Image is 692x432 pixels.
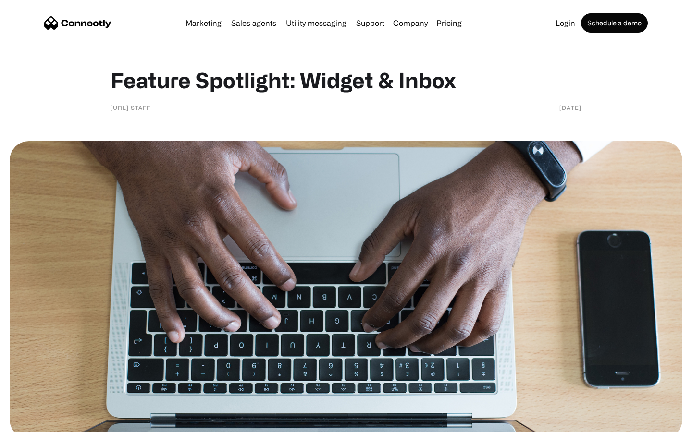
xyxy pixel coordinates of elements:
a: Pricing [432,19,466,27]
a: Support [352,19,388,27]
a: Sales agents [227,19,280,27]
a: Utility messaging [282,19,350,27]
a: Schedule a demo [581,13,648,33]
div: Company [393,16,428,30]
div: [URL] staff [111,103,150,112]
ul: Language list [19,415,58,429]
aside: Language selected: English [10,415,58,429]
div: [DATE] [559,103,581,112]
h1: Feature Spotlight: Widget & Inbox [111,67,581,93]
a: Marketing [182,19,225,27]
a: Login [552,19,579,27]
